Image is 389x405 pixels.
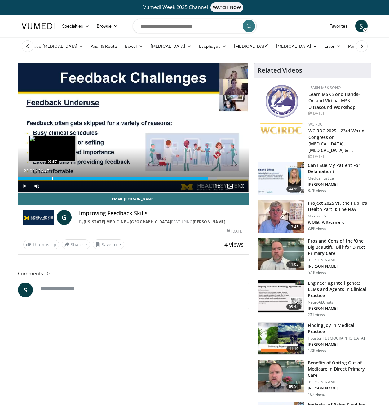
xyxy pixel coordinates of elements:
[210,2,243,12] span: WATCH NOW
[308,182,367,187] p: [PERSON_NAME]
[18,40,87,52] a: Advanced [MEDICAL_DATA]
[308,188,326,193] p: 8.7K views
[286,224,301,230] span: 13:45
[195,40,231,52] a: Esophagus
[18,283,33,297] a: S
[258,323,304,355] img: 28b597b0-0875-49aa-8148-c5eb456bfa8e.150x105_q85_crop-smart_upscale.jpg
[266,85,298,118] img: 4ce8947a-107b-4209-aad2-fe49418c94a8.png.150x105_q85_autocrop_double_scale_upscale_version-0.2.png
[236,180,249,192] button: Fullscreen
[18,269,249,278] span: Comments 0
[258,162,367,195] a: 44:19 Can I Sue My Patient For Defamation? Medical Justice [PERSON_NAME] 8.7K views
[84,219,171,225] a: [US_STATE] Medicine - [GEOGRAPHIC_DATA]
[308,312,325,317] p: 251 views
[308,85,341,90] a: Learn MSK Sono
[308,306,367,311] p: [PERSON_NAME]
[121,40,147,52] a: Bowel
[286,384,301,390] span: 09:59
[211,180,224,192] button: Playback Rate
[38,168,49,173] span: 26:47
[93,239,124,249] button: Save to
[308,300,367,305] p: NeuroAI.Chats
[58,20,93,32] a: Specialties
[308,220,367,225] p: P. Offit, V. Racaniello
[308,380,367,385] p: [PERSON_NAME]
[286,261,301,268] span: 11:05
[258,200,304,233] img: 756bda5e-05c1-488d-885e-e45646a3debb.150x105_q85_crop-smart_upscale.jpg
[308,154,366,159] div: [DATE]
[286,346,301,352] span: 41:19
[258,322,367,355] a: 41:19 Finding Joy in Medical Practice Houston [DEMOGRAPHIC_DATA] [PERSON_NAME] 1.3K views
[62,239,91,249] button: Share
[308,111,366,116] div: [DATE]
[18,193,249,205] a: Email [PERSON_NAME]
[308,360,367,378] h3: Benefits of Opting Out of Medicare in Direct Primary Care
[24,168,35,173] span: 22:02
[133,19,257,33] input: Search topics, interventions
[23,2,367,12] a: Vumedi Week 2025 ChannelWATCH NOW
[308,176,367,181] p: Medical Justice
[258,67,302,74] h4: Related Videos
[22,23,55,29] img: VuMedi Logo
[258,238,304,270] img: d9992acc-5628-44c3-88ea-bb74804de564.150x105_q85_crop-smart_upscale.jpg
[79,210,244,217] h4: Improving Feedback Skills
[308,322,367,335] h3: Finding Joy in Medical Practice
[326,20,351,32] a: Favorites
[308,162,367,175] h3: Can I Sue My Patient For Defamation?
[355,20,368,32] a: S
[308,122,323,127] a: WCIRDC
[258,280,304,313] img: ea6b8c10-7800-4812-b957-8d44f0be21f9.150x105_q85_crop-smart_upscale.jpg
[286,186,301,192] span: 44:19
[227,229,243,234] div: [DATE]
[308,214,367,219] p: MicrobeTV
[308,200,367,212] h3: Project 2025 vs. the Public's Health Part II: The FDA
[224,241,244,248] span: 4 views
[18,177,249,180] div: Progress Bar
[93,20,122,32] a: Browse
[308,342,367,347] p: [PERSON_NAME]
[308,238,367,256] h3: Pros and Cons of the 'One Big Beautiful Bill' for Direct Primary Care
[224,180,236,192] button: Enable picture-in-picture mode
[147,40,195,52] a: [MEDICAL_DATA]
[258,162,304,195] img: 50d22204-cc18-4df3-8da3-77ec835a907d.150x105_q85_crop-smart_upscale.jpg
[57,210,72,225] a: G
[193,219,226,225] a: [PERSON_NAME]
[79,219,244,225] div: By FEATURING
[308,226,326,231] p: 3.9K views
[258,238,367,275] a: 11:05 Pros and Cons of the 'One Big Beautiful Bill' for Direct Primary Care [PERSON_NAME] [PERSON...
[31,180,43,192] button: Mute
[308,264,367,269] p: [PERSON_NAME]
[258,200,367,233] a: 13:45 Project 2025 vs. the Public's Health Part II: The FDA MicrobeTV P. Offit, V. Racaniello 3.9...
[308,270,326,275] p: 5.1K views
[258,360,304,392] img: b885924c-f544-4d3c-9a58-989854a17564.150x105_q85_crop-smart_upscale.jpg
[36,168,37,173] span: /
[23,240,59,249] a: Thumbs Up
[258,280,367,317] a: 59:45 Engineering Intelligence: LLMs and Agents in Clinical Practice NeuroAI.Chats [PERSON_NAME] ...
[272,40,321,52] a: [MEDICAL_DATA]
[259,122,305,137] img: ffc82633-9a14-4d8c-a33d-97fccf70c641.png.150x105_q85_autocrop_double_scale_upscale_version-0.2.png
[308,336,367,341] p: Houston [DEMOGRAPHIC_DATA]
[308,386,367,391] p: [PERSON_NAME]
[308,280,367,299] h3: Engineering Intelligence: LLMs and Agents in Clinical Practice
[308,128,365,153] a: WCIRDC 2025 - 23rd World Congress on [MEDICAL_DATA], [MEDICAL_DATA] & …
[286,304,301,310] span: 59:45
[321,40,344,52] a: Liver
[308,258,367,263] p: [PERSON_NAME]
[308,91,360,110] a: Learn MSK Sono Hands-On and Virtual MSK Ultrasound Workshop
[18,63,249,193] video-js: Video Player
[23,210,54,225] img: Michigan Medicine - Podiatry
[18,180,31,192] button: Play
[308,348,326,353] p: 1.3K views
[258,360,367,397] a: 09:59 Benefits of Opting Out of Medicare in Direct Primary Care [PERSON_NAME] [PERSON_NAME] 167 v...
[29,136,76,162] img: image.jpeg
[230,40,272,52] a: [MEDICAL_DATA]
[308,392,325,397] p: 167 views
[87,40,121,52] a: Anal & Rectal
